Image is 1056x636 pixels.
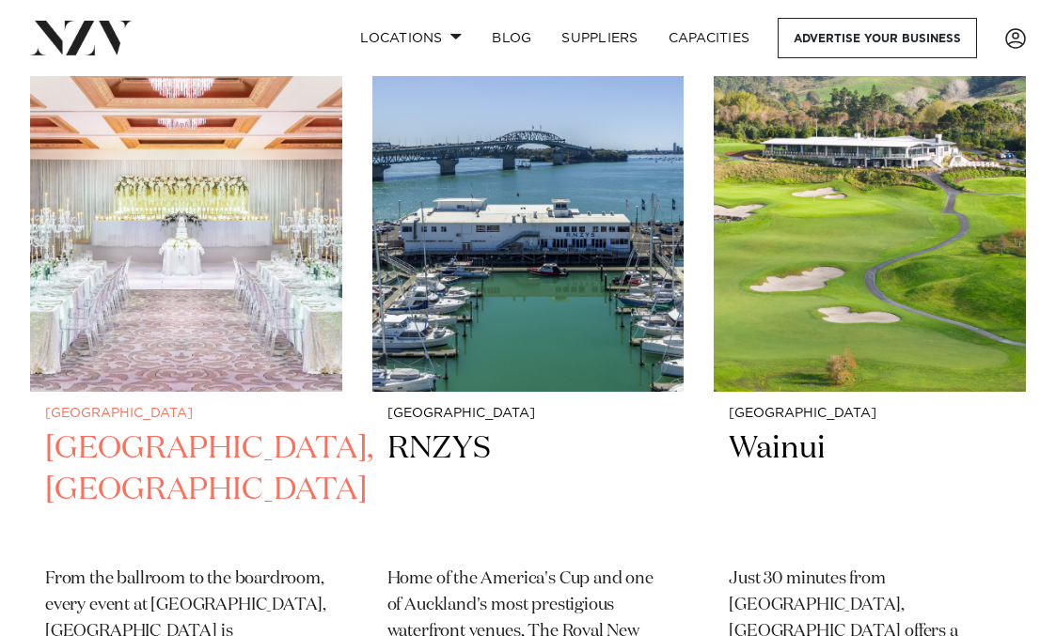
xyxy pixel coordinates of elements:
small: [GEOGRAPHIC_DATA] [387,407,670,421]
a: Capacities [654,18,765,58]
a: Advertise your business [778,18,977,58]
h2: RNZYS [387,428,670,551]
small: [GEOGRAPHIC_DATA] [729,407,1011,421]
h2: [GEOGRAPHIC_DATA], [GEOGRAPHIC_DATA] [45,428,327,551]
a: Locations [345,18,477,58]
a: BLOG [477,18,546,58]
a: SUPPLIERS [546,18,653,58]
h2: Wainui [729,428,1011,551]
small: [GEOGRAPHIC_DATA] [45,407,327,421]
img: nzv-logo.png [30,21,133,54]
